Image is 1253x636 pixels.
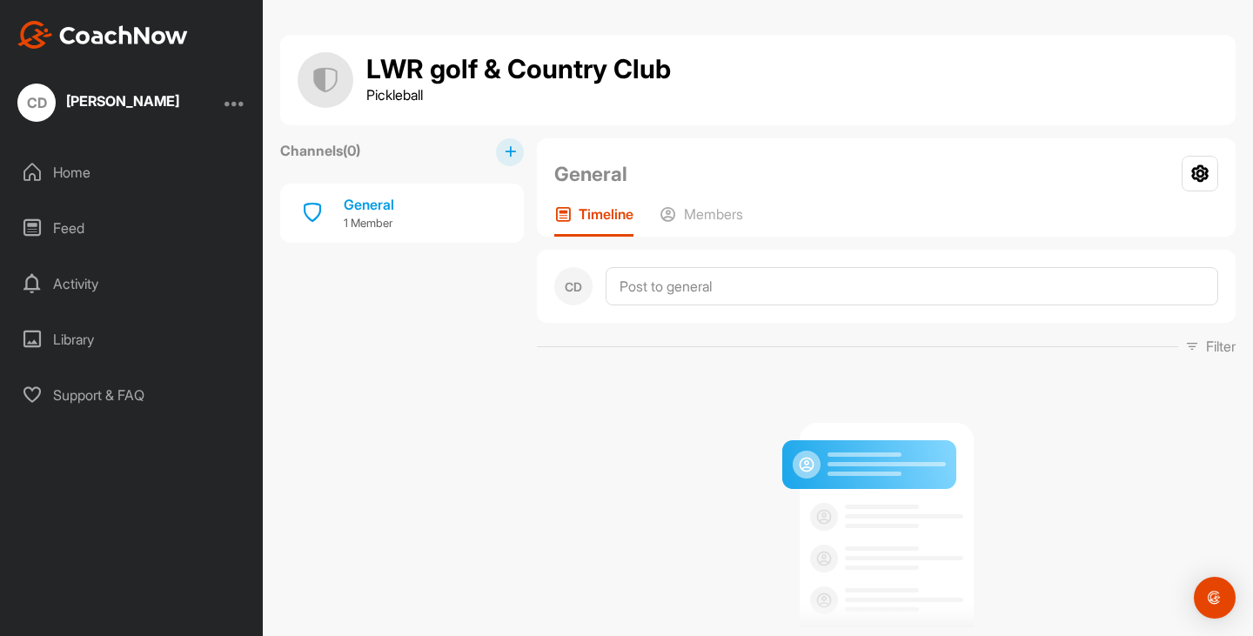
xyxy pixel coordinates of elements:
p: 1 Member [344,215,394,232]
img: null result [778,409,995,627]
label: Channels ( 0 ) [280,140,360,161]
p: Members [684,205,743,223]
div: Support & FAQ [10,373,255,417]
img: group [298,52,353,108]
div: Library [10,318,255,361]
div: Open Intercom Messenger [1194,577,1236,619]
p: Filter [1206,336,1236,357]
div: Activity [10,262,255,305]
div: Home [10,151,255,194]
img: CoachNow [17,21,188,49]
p: Pickleball [366,84,671,105]
div: Feed [10,206,255,250]
div: General [344,194,394,215]
p: Timeline [579,205,633,223]
div: CD [554,267,593,305]
h1: LWR golf & Country Club [366,55,671,84]
h2: General [554,159,627,189]
div: [PERSON_NAME] [66,94,179,108]
div: CD [17,84,56,122]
